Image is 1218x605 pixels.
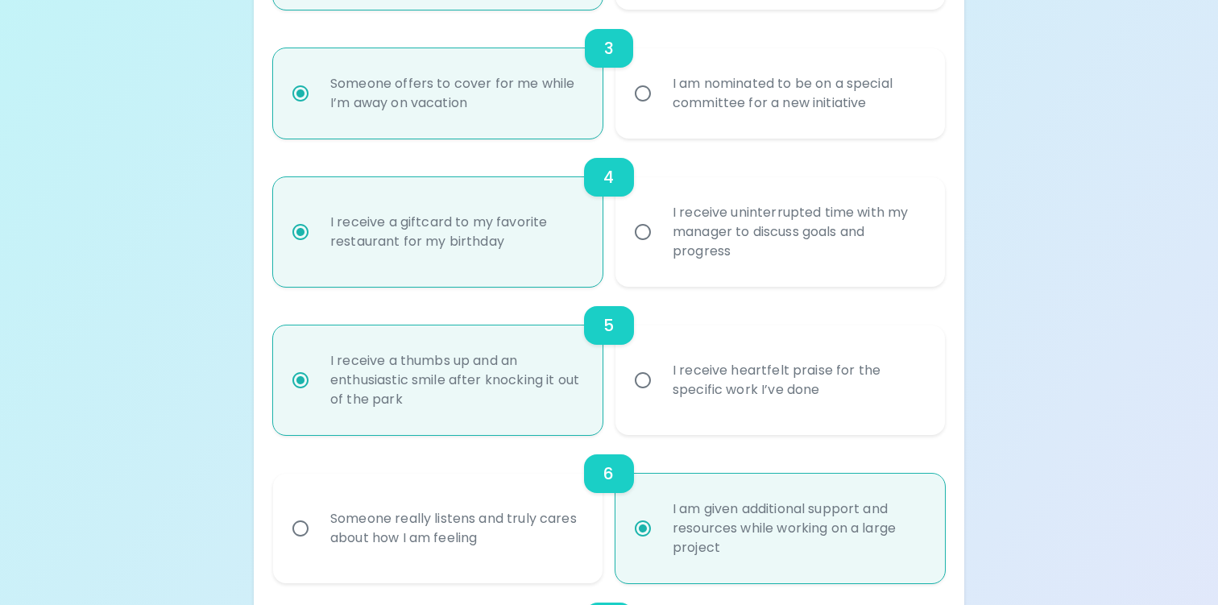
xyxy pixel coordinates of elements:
h6: 5 [603,313,614,338]
h6: 3 [604,35,614,61]
div: I receive uninterrupted time with my manager to discuss goals and progress [660,184,936,280]
div: Someone offers to cover for me while I’m away on vacation [317,55,594,132]
div: I receive a giftcard to my favorite restaurant for my birthday [317,193,594,271]
div: I receive a thumbs up and an enthusiastic smile after knocking it out of the park [317,332,594,429]
div: Someone really listens and truly cares about how I am feeling [317,490,594,567]
div: choice-group-check [273,139,945,287]
div: choice-group-check [273,10,945,139]
h6: 6 [603,461,614,487]
div: choice-group-check [273,435,945,583]
div: I am nominated to be on a special committee for a new initiative [660,55,936,132]
div: I receive heartfelt praise for the specific work I’ve done [660,342,936,419]
h6: 4 [603,164,614,190]
div: I am given additional support and resources while working on a large project [660,480,936,577]
div: choice-group-check [273,287,945,435]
